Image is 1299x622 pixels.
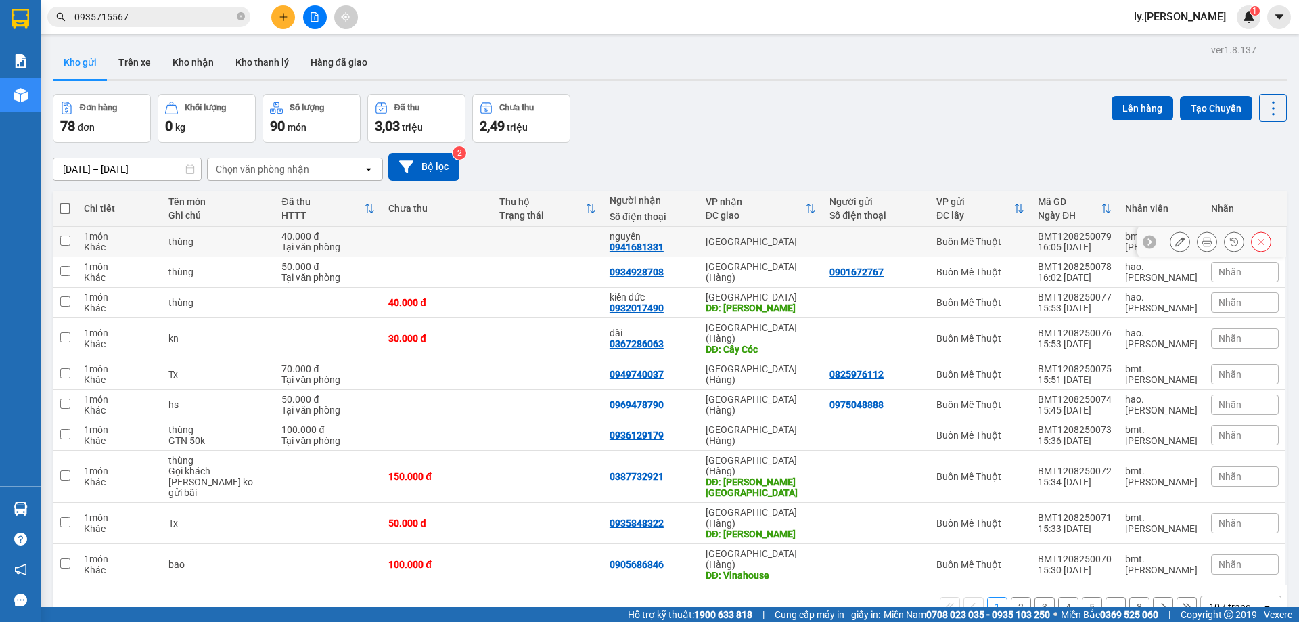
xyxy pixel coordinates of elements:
[162,46,225,79] button: Kho nhận
[1011,597,1031,617] button: 2
[829,399,884,410] div: 0975048888
[1038,261,1112,272] div: BMT1208250078
[1125,512,1198,534] div: bmt.thaison
[168,399,268,410] div: hs
[80,103,117,112] div: Đơn hàng
[1053,612,1057,617] span: ⚪️
[84,203,155,214] div: Chi tiết
[168,455,268,466] div: thùng
[829,196,923,207] div: Người gửi
[1034,597,1055,617] button: 3
[281,242,375,252] div: Tại văn phòng
[84,554,155,564] div: 1 món
[1038,405,1112,416] div: 15:45 [DATE]
[936,333,1024,344] div: Buôn Mê Thuột
[1038,435,1112,446] div: 15:36 [DATE]
[930,191,1031,227] th: Toggle SortBy
[610,211,692,222] div: Số điện thoại
[1170,231,1190,252] div: Sửa đơn hàng
[1038,231,1112,242] div: BMT1208250079
[610,559,664,570] div: 0905686846
[388,297,485,308] div: 40.000 đ
[936,369,1024,380] div: Buôn Mê Thuột
[610,328,692,338] div: đài
[394,103,419,112] div: Đã thu
[281,424,375,435] div: 100.000 đ
[1038,554,1112,564] div: BMT1208250070
[1125,328,1198,349] div: hao.thaison
[1218,399,1241,410] span: Nhãn
[84,292,155,303] div: 1 món
[7,7,196,80] li: [GEOGRAPHIC_DATA]
[1211,43,1256,58] div: ver 1.8.137
[706,363,817,385] div: [GEOGRAPHIC_DATA] (Hàng)
[281,363,375,374] div: 70.000 đ
[53,46,108,79] button: Kho gửi
[1038,328,1112,338] div: BMT1208250076
[628,607,752,622] span: Hỗ trợ kỹ thuật:
[165,118,173,134] span: 0
[1038,196,1101,207] div: Mã GD
[694,609,752,620] strong: 1900 633 818
[7,95,93,110] li: VP Buôn Mê Thuột
[1168,607,1170,622] span: |
[1123,8,1237,25] span: ly.[PERSON_NAME]
[168,518,268,529] div: Tx
[706,570,817,581] div: DĐ: Vinahouse
[1252,6,1257,16] span: 1
[310,12,319,22] span: file-add
[936,297,1024,308] div: Buôn Mê Thuột
[168,424,268,435] div: thùng
[493,191,603,227] th: Toggle SortBy
[303,5,327,29] button: file-add
[53,94,151,143] button: Đơn hàng78đơn
[271,5,295,29] button: plus
[14,594,27,606] span: message
[281,394,375,405] div: 50.000 đ
[936,210,1013,221] div: ĐC lấy
[706,548,817,570] div: [GEOGRAPHIC_DATA] (Hàng)
[14,88,28,102] img: warehouse-icon
[1218,559,1241,570] span: Nhãn
[288,122,306,133] span: món
[936,430,1024,441] div: Buôn Mê Thuột
[300,46,378,79] button: Hàng đã giao
[1038,292,1112,303] div: BMT1208250077
[237,12,245,20] span: close-circle
[936,559,1024,570] div: Buôn Mê Thuột
[610,195,692,206] div: Người nhận
[936,267,1024,277] div: Buôn Mê Thuột
[1125,466,1198,487] div: bmt.thaison
[281,435,375,446] div: Tại văn phòng
[706,322,817,344] div: [GEOGRAPHIC_DATA] (Hàng)
[1218,297,1241,308] span: Nhãn
[375,118,400,134] span: 3,03
[1125,231,1198,252] div: bmt.thaison
[388,153,459,181] button: Bộ lọc
[84,242,155,252] div: Khác
[1082,597,1102,617] button: 5
[216,162,309,176] div: Chọn văn phòng nhận
[1100,609,1158,620] strong: 0369 525 060
[279,12,288,22] span: plus
[84,394,155,405] div: 1 món
[275,191,382,227] th: Toggle SortBy
[1218,471,1241,482] span: Nhãn
[706,394,817,416] div: [GEOGRAPHIC_DATA] (Hàng)
[1038,374,1112,385] div: 15:51 [DATE]
[281,196,364,207] div: Đã thu
[363,164,374,175] svg: open
[402,122,423,133] span: triệu
[706,507,817,529] div: [GEOGRAPHIC_DATA] (Hàng)
[1038,476,1112,487] div: 15:34 [DATE]
[84,512,155,523] div: 1 món
[610,338,664,349] div: 0367286063
[168,369,268,380] div: Tx
[60,118,75,134] span: 78
[1061,607,1158,622] span: Miền Bắc
[1218,430,1241,441] span: Nhãn
[290,103,324,112] div: Số lượng
[706,236,817,247] div: [GEOGRAPHIC_DATA]
[270,118,285,134] span: 90
[829,369,884,380] div: 0825976112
